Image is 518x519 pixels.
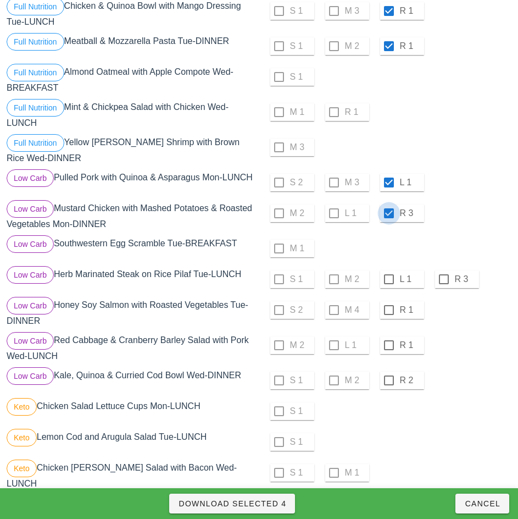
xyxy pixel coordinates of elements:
span: Download Selected 4 [178,499,286,508]
div: Herb Marinated Steak on Rice Pilaf Tue-LUNCH [4,264,259,295]
span: Keto [14,460,30,477]
button: Download Selected 4 [169,494,295,514]
span: Low Carb [14,170,47,186]
span: Low Carb [14,333,47,349]
span: Full Nutrition [14,100,57,116]
span: Low Carb [14,297,47,314]
div: Lemon Cod and Arugula Salad Tue-LUNCH [4,427,259,457]
div: Pulled Pork with Quinoa & Asparagus Mon-LUNCH [4,167,259,198]
span: Full Nutrition [14,64,57,81]
label: R 1 [400,41,422,52]
span: Low Carb [14,201,47,217]
span: Cancel [464,499,500,508]
div: Chicken Salad Lettuce Cups Mon-LUNCH [4,396,259,427]
label: L 1 [400,274,422,285]
label: R 2 [400,375,422,386]
span: Low Carb [14,236,47,252]
button: Cancel [455,494,509,514]
div: Meatball & Mozzarella Pasta Tue-DINNER [4,31,259,62]
span: Low Carb [14,368,47,384]
div: Chicken [PERSON_NAME] Salad with Bacon Wed-LUNCH [4,457,259,493]
label: R 3 [400,208,422,219]
div: Almond Oatmeal with Apple Compote Wed-BREAKFAST [4,62,259,97]
label: R 1 [400,340,422,351]
div: Southwestern Egg Scramble Tue-BREAKFAST [4,233,259,264]
span: Full Nutrition [14,135,57,151]
span: Full Nutrition [14,34,57,50]
label: R 1 [400,305,422,316]
div: Kale, Quinoa & Curried Cod Bowl Wed-DINNER [4,365,259,396]
span: Keto [14,399,30,415]
div: Yellow [PERSON_NAME] Shrimp with Brown Rice Wed-DINNER [4,132,259,167]
div: Honey Soy Salmon with Roasted Vegetables Tue-DINNER [4,295,259,330]
div: Mustard Chicken with Mashed Potatoes & Roasted Vegetables Mon-DINNER [4,198,259,233]
div: Mint & Chickpea Salad with Chicken Wed-LUNCH [4,97,259,132]
label: R 3 [455,274,477,285]
span: Low Carb [14,267,47,283]
span: Keto [14,429,30,446]
div: Red Cabbage & Cranberry Barley Salad with Pork Wed-LUNCH [4,330,259,365]
label: L 1 [400,177,422,188]
label: R 1 [400,5,422,16]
